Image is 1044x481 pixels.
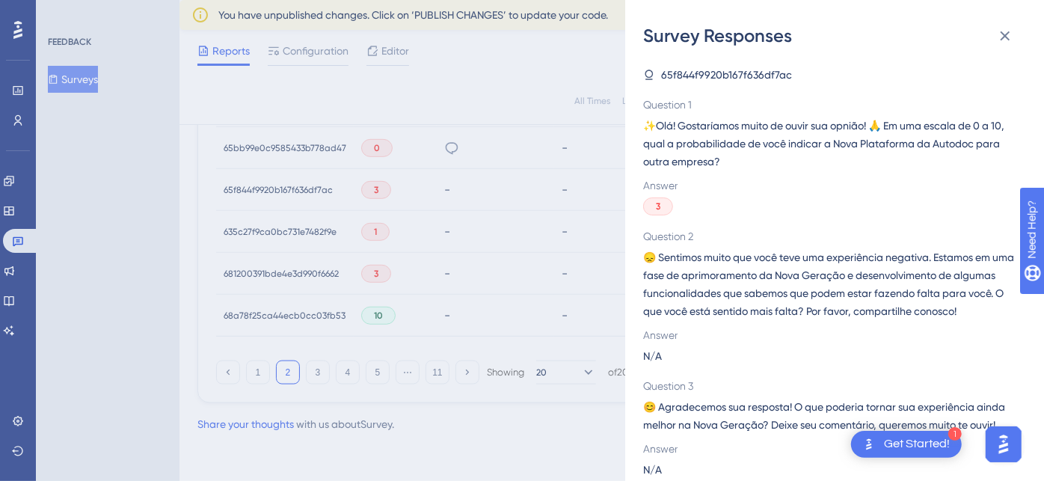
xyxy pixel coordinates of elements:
span: 65f844f9920b167f636df7ac [661,66,792,84]
span: N/A [643,347,662,365]
div: Survey Responses [643,24,1026,48]
span: Answer [643,326,1014,344]
iframe: UserGuiding AI Assistant Launcher [981,422,1026,467]
div: 1 [948,427,962,441]
div: Get Started! [884,436,950,453]
span: 3 [656,200,660,212]
span: Question 2 [643,227,1014,245]
span: Question 3 [643,377,1014,395]
div: Open Get Started! checklist, remaining modules: 1 [851,431,962,458]
span: 😞 Sentimos muito que você teve uma experiência negativa. Estamos em uma fase de aprimoramento da ... [643,248,1014,320]
span: Answer [643,177,1014,194]
span: Question 1 [643,96,1014,114]
img: launcher-image-alternative-text [860,435,878,453]
span: N/A [643,461,662,479]
span: Answer [643,440,1014,458]
span: Need Help? [35,4,93,22]
span: 😊 Agradecemos sua resposta! O que poderia tornar sua experiência ainda melhor na Nova Geração? De... [643,398,1014,434]
span: ✨Olá! Gostaríamos muito de ouvir sua opnião! 🙏 Em uma escala de 0 a 10, qual a probabilidade de v... [643,117,1014,171]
